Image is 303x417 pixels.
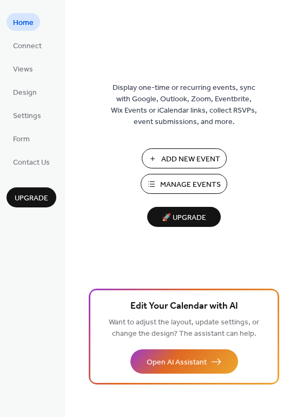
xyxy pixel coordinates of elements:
[13,87,37,99] span: Design
[111,82,257,128] span: Display one-time or recurring events, sync with Google, Outlook, Zoom, Eventbrite, Wix Events or ...
[160,179,221,191] span: Manage Events
[154,211,214,225] span: 🚀 Upgrade
[141,174,227,194] button: Manage Events
[13,110,41,122] span: Settings
[13,41,42,52] span: Connect
[6,83,43,101] a: Design
[13,64,33,75] span: Views
[147,357,207,368] span: Open AI Assistant
[147,207,221,227] button: 🚀 Upgrade
[6,60,39,77] a: Views
[13,134,30,145] span: Form
[6,153,56,171] a: Contact Us
[6,106,48,124] a: Settings
[13,17,34,29] span: Home
[6,187,56,207] button: Upgrade
[130,349,238,374] button: Open AI Assistant
[6,36,48,54] a: Connect
[130,299,238,314] span: Edit Your Calendar with AI
[142,148,227,168] button: Add New Event
[6,129,36,147] a: Form
[6,13,40,31] a: Home
[109,315,259,341] span: Want to adjust the layout, update settings, or change the design? The assistant can help.
[161,154,220,165] span: Add New Event
[15,193,48,204] span: Upgrade
[13,157,50,168] span: Contact Us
